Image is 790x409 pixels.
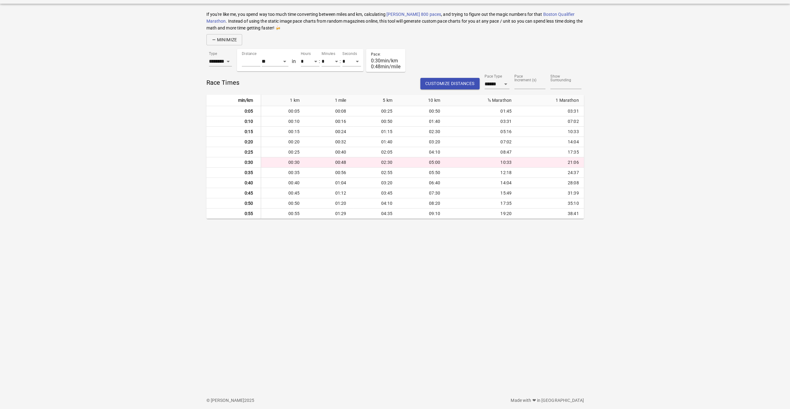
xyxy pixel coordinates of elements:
[425,80,475,88] span: Customize Distances
[307,198,354,209] td: 01:20
[354,137,400,147] td: 01:40
[307,106,354,116] td: 00:08
[400,157,448,168] td: 05:00
[261,157,307,168] td: 00:30
[354,157,400,168] td: 02:30
[400,168,448,178] td: 05:50
[261,188,307,198] td: 00:45
[206,147,261,157] th: 0:25
[400,106,448,116] td: 00:50
[519,106,584,116] td: 03:31
[400,116,448,127] td: 01:40
[206,11,584,32] h6: If you're like me, you spend way too much time converting between miles and km, calculating , and...
[206,198,261,209] th: 0:50
[307,95,354,106] th: 1 mile
[448,137,519,147] td: 07:02
[206,178,261,188] th: 0:40
[400,198,448,209] td: 08:20
[206,397,395,404] h6: [PERSON_NAME] 2025
[261,198,307,209] td: 00:50
[371,58,400,64] div: 0:30 min/km
[307,168,354,178] td: 00:56
[519,157,584,168] td: 21:06
[354,178,400,188] td: 03:20
[519,116,584,127] td: 07:02
[307,137,354,147] td: 00:32
[206,12,575,24] a: Boston Qualifier Marathon
[550,75,574,82] label: Show Surrounding
[206,106,261,116] th: 0:05
[206,137,261,147] th: 0:20
[301,52,315,56] label: Hours
[307,209,354,219] td: 01:29
[519,178,584,188] td: 28:08
[400,127,448,137] td: 02:30
[319,58,324,64] div: :
[261,95,307,106] th: 1 km
[519,127,584,137] td: 10:33
[206,127,261,137] th: 0:15
[354,198,400,209] td: 04:10
[519,147,584,157] td: 17:35
[448,198,519,209] td: 17:35
[448,106,519,116] td: 01:45
[395,397,584,404] h6: Made with in [GEOGRAPHIC_DATA]
[206,209,261,219] th: 0:55
[292,58,296,64] div: in
[400,95,448,106] th: 10 km
[340,58,345,64] div: :
[386,12,441,17] a: [PERSON_NAME] 800 paces
[448,147,519,157] td: 08:47
[261,178,307,188] td: 00:40
[307,147,354,157] td: 00:40
[519,188,584,198] td: 31:39
[400,137,448,147] td: 03:20
[400,188,448,198] td: 07:30
[342,52,356,56] label: Seconds
[242,52,256,56] label: Distance
[400,178,448,188] td: 06:40
[322,52,336,56] label: Minutes
[206,188,261,198] th: 0:45
[261,137,307,147] td: 00:20
[206,116,261,127] th: 0:10
[448,209,519,219] td: 19:20
[354,106,400,116] td: 00:25
[307,188,354,198] td: 01:12
[261,168,307,178] td: 00:35
[307,127,354,137] td: 00:24
[448,157,519,168] td: 10:33
[354,95,400,106] th: 5 km
[307,116,354,127] td: 00:16
[519,168,584,178] td: 24:37
[485,75,502,79] label: Pace Type
[354,168,400,178] td: 02:55
[354,188,400,198] td: 03:45
[448,178,519,188] td: 14:04
[307,157,354,168] td: 00:48
[275,25,281,30] span: cheers
[261,116,307,127] td: 00:10
[519,198,584,209] td: 35:10
[371,64,400,70] div: 0:48 min/mile
[261,106,307,116] td: 00:05
[206,398,210,403] span: copyright
[354,127,400,137] td: 01:15
[514,75,538,82] label: Pace Increment (s)
[206,157,261,168] th: 0:30
[519,95,584,106] th: 1 Marathon
[206,95,261,106] th: min/km
[209,52,217,56] label: Type
[211,36,237,44] span: Minimize
[354,209,400,219] td: 04:35
[448,188,519,198] td: 15:49
[448,127,519,137] td: 05:16
[206,78,240,88] h6: Race Times
[448,116,519,127] td: 03:31
[354,147,400,157] td: 02:05
[307,178,354,188] td: 01:04
[400,209,448,219] td: 09:10
[371,52,400,58] span: Pace:
[519,209,584,219] td: 38:41
[261,209,307,219] td: 00:55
